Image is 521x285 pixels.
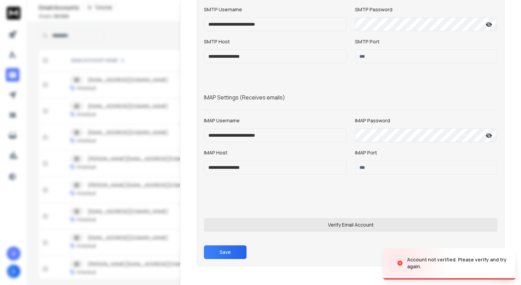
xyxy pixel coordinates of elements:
[383,245,451,282] img: image
[204,93,497,101] p: IMAP Settings (Receives emails)
[204,218,497,232] button: Verify Email Account
[355,118,498,123] label: IMAP Password
[204,150,347,155] label: IMAP Host
[204,118,347,123] label: IMAP Username
[204,7,347,12] label: SMTP Username
[204,39,347,44] label: SMTP Host
[355,7,498,12] label: SMTP Password
[407,256,507,270] div: Account not verified. Please verify and try again.
[355,39,498,44] label: SMTP Port
[355,150,498,155] label: IMAP Port
[204,245,247,259] button: Save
